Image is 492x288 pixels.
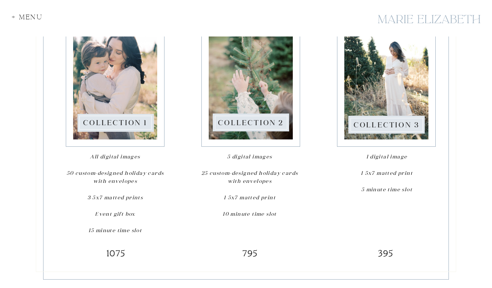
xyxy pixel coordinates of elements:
i: 15 minute time slot [88,227,142,234]
div: + Menu [12,14,47,24]
i: 5 minute time slot [361,186,412,193]
b: 395 [378,249,393,259]
i: 5 digital images 25 custom-designed holiday cards with envelopes 1 5x7 matted print [201,153,298,201]
a: Collection 1 [78,118,152,127]
b: 1075 [107,249,125,259]
b: 795 [242,249,258,259]
i: 1 digital image 1 5x7 matted print [361,153,413,176]
a: Collection 3 [349,120,424,129]
i: 10 minute time slot [223,211,277,217]
a: Collection 2 [214,118,288,127]
i: All digital images 50 custom-designed holiday cards with envelopes 3 5x7 matted prints Event gift... [67,153,164,217]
